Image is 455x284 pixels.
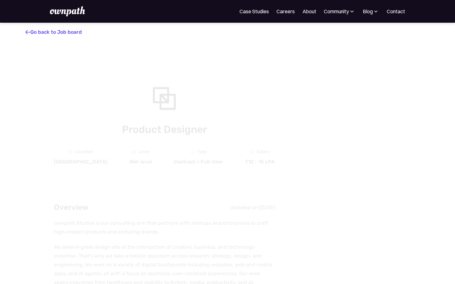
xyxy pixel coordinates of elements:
[240,8,269,15] a: Case Studies
[276,8,295,15] a: Careers
[138,149,149,154] div: Level
[54,201,88,214] h2: Overview
[257,149,270,154] div: Salary
[363,8,379,15] div: Blog
[259,204,275,211] div: [DATE]
[75,149,93,154] div: Location
[324,8,349,15] div: Community
[245,159,275,165] div: ₹12 - 15 LPA
[25,29,82,35] a: Go back to Job board
[54,122,275,137] h1: Product Designer
[131,150,136,154] img: Graph Icon - Job Board X Webflow Template
[230,204,259,211] div: Updated on:
[197,149,207,154] div: Type
[69,149,73,154] img: Location Icon - Job Board X Webflow Template
[54,159,107,165] div: [GEOGRAPHIC_DATA]
[250,150,254,154] img: Money Icon - Job Board X Webflow Template
[302,8,316,15] a: About
[54,219,275,236] p: ownpath Studios is our consulting arm that partners with startups and enterprises to craft high-i...
[387,8,405,15] a: Contact
[174,159,223,165] div: Contract > Full-time
[324,8,355,15] div: Community
[25,29,30,35] span: 
[130,159,152,165] div: Mid-level
[363,8,373,15] div: Blog
[190,150,194,154] img: Clock Icon - Job Board X Webflow Template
